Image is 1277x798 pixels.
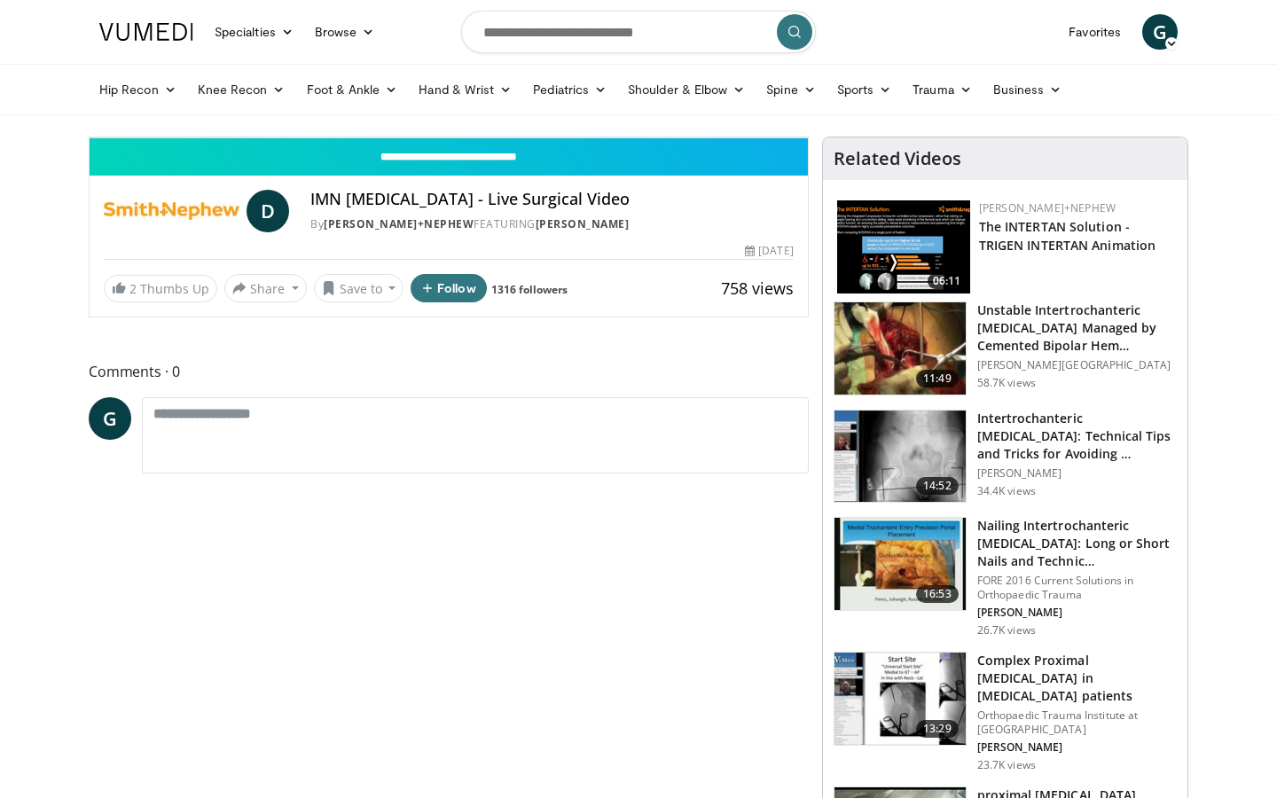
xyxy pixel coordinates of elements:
p: 58.7K views [977,376,1036,390]
img: VuMedi Logo [99,23,193,41]
img: 32f9c0e8-c1c1-4c19-a84e-b8c2f56ee032.150x105_q85_crop-smart_upscale.jpg [834,653,966,745]
p: 23.7K views [977,758,1036,772]
a: Hand & Wrist [408,72,522,107]
a: Favorites [1058,14,1132,50]
p: 26.7K views [977,623,1036,638]
a: 14:52 Intertrochanteric [MEDICAL_DATA]: Technical Tips and Tricks for Avoiding … [PERSON_NAME] 34... [834,410,1177,504]
p: [PERSON_NAME] [977,466,1177,481]
p: 34.4K views [977,484,1036,498]
a: 1316 followers [491,282,568,297]
a: 06:11 [837,200,970,293]
a: 13:29 Complex Proximal [MEDICAL_DATA] in [MEDICAL_DATA] patients Orthopaedic Trauma Institute at ... [834,652,1177,772]
img: 1468547_3.png.150x105_q85_crop-smart_upscale.jpg [834,302,966,395]
a: [PERSON_NAME]+Nephew [979,200,1116,215]
a: Hip Recon [89,72,187,107]
a: 11:49 Unstable Intertrochanteric [MEDICAL_DATA] Managed by Cemented Bipolar Hem… [PERSON_NAME][GE... [834,301,1177,395]
img: DA_UIUPltOAJ8wcH4xMDoxOjB1O8AjAz.150x105_q85_crop-smart_upscale.jpg [834,411,966,503]
a: G [1142,14,1178,50]
p: FORE 2016 Current Solutions in Orthopaedic Trauma [977,574,1177,602]
a: 2 Thumbs Up [104,275,217,302]
h3: Complex Proximal [MEDICAL_DATA] in [MEDICAL_DATA] patients [977,652,1177,705]
h4: IMN [MEDICAL_DATA] - Live Surgical Video [310,190,793,209]
a: 16:53 Nailing Intertrochanteric [MEDICAL_DATA]: Long or Short Nails and Technic… FORE 2016 Curren... [834,517,1177,638]
span: 758 views [721,278,794,299]
a: [PERSON_NAME] [536,216,630,231]
span: 16:53 [916,585,959,603]
span: 2 [129,280,137,297]
span: 14:52 [916,477,959,495]
a: D [247,190,289,232]
div: By FEATURING [310,216,793,232]
a: Browse [304,14,386,50]
img: Smith+Nephew [104,190,239,232]
p: [PERSON_NAME] [977,740,1177,755]
video-js: Video Player [90,137,808,138]
button: Follow [411,274,487,302]
h3: Nailing Intertrochanteric [MEDICAL_DATA]: Long or Short Nails and Technic… [977,517,1177,570]
button: Share [224,274,307,302]
button: Save to [314,274,404,302]
p: [PERSON_NAME][GEOGRAPHIC_DATA] [977,358,1177,372]
div: [DATE] [745,243,793,259]
p: [PERSON_NAME] [977,606,1177,620]
h4: Related Videos [834,148,961,169]
span: 13:29 [916,720,959,738]
img: 3d67d1bf-bbcf-4214-a5ee-979f525a16cd.150x105_q85_crop-smart_upscale.jpg [834,518,966,610]
h3: Intertrochanteric [MEDICAL_DATA]: Technical Tips and Tricks for Avoiding … [977,410,1177,463]
a: Shoulder & Elbow [617,72,756,107]
a: Trauma [902,72,983,107]
h3: Unstable Intertrochanteric [MEDICAL_DATA] Managed by Cemented Bipolar Hem… [977,301,1177,355]
a: The INTERTAN Solution - TRIGEN INTERTAN Animation [979,218,1156,254]
img: 4a7b64c3-bc02-4ef7-9e46-d94555074166.png.150x105_q85_crop-smart_upscale.png [837,200,970,293]
a: Foot & Ankle [296,72,409,107]
a: Specialties [204,14,304,50]
span: Comments 0 [89,360,809,383]
span: 06:11 [928,273,966,289]
a: Spine [756,72,826,107]
input: Search topics, interventions [461,11,816,53]
a: G [89,397,131,440]
a: Pediatrics [522,72,617,107]
a: Sports [827,72,903,107]
a: Business [983,72,1073,107]
a: [PERSON_NAME]+Nephew [324,216,474,231]
a: Knee Recon [187,72,296,107]
span: 11:49 [916,370,959,387]
p: Orthopaedic Trauma Institute at [GEOGRAPHIC_DATA] [977,708,1177,737]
